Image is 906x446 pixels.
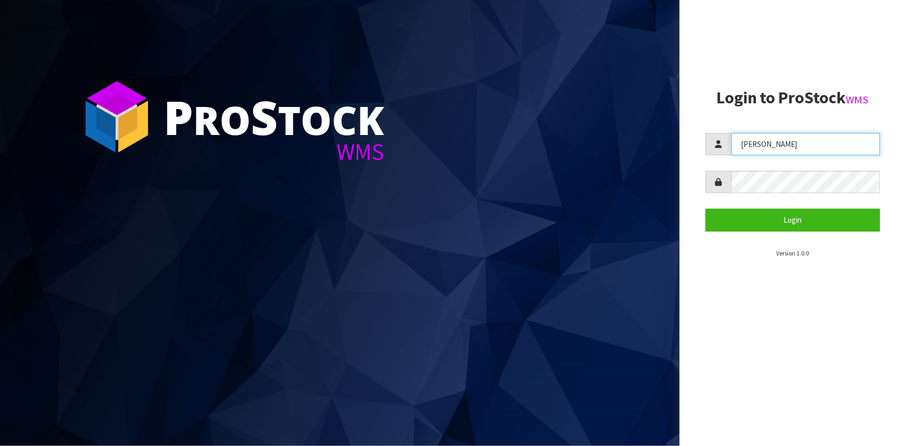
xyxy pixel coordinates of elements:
input: Username [732,133,880,155]
img: ProStock Cube [78,78,156,156]
div: WMS [164,140,384,164]
h2: Login to ProStock [706,89,880,107]
span: S [251,85,278,148]
span: P [164,85,193,148]
button: Login [706,209,880,231]
small: WMS [846,93,869,106]
div: ro tock [164,93,384,140]
small: Version 1.0.0 [776,249,809,257]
